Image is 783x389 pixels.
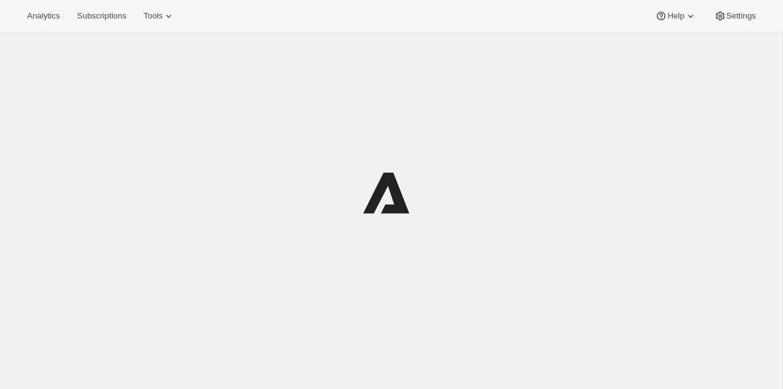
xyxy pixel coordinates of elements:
[20,7,67,25] button: Analytics
[70,7,134,25] button: Subscriptions
[77,11,126,21] span: Subscriptions
[667,11,684,21] span: Help
[27,11,60,21] span: Analytics
[143,11,163,21] span: Tools
[707,7,763,25] button: Settings
[648,7,704,25] button: Help
[726,11,756,21] span: Settings
[136,7,182,25] button: Tools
